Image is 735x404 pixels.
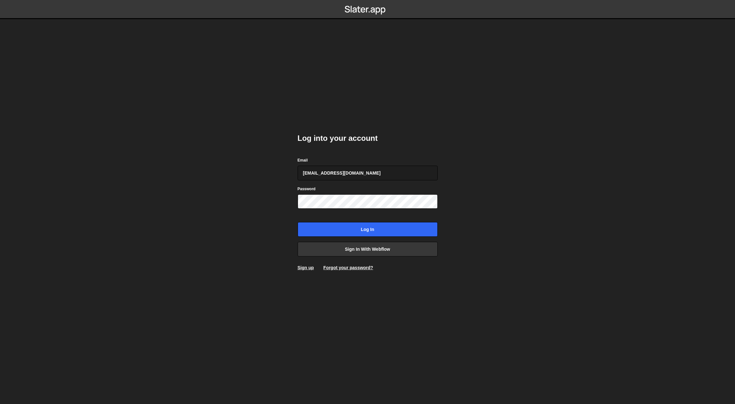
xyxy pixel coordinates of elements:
[298,242,438,256] a: Sign in with Webflow
[298,157,308,163] label: Email
[298,133,438,143] h2: Log into your account
[298,186,316,192] label: Password
[323,265,373,270] a: Forgot your password?
[298,265,314,270] a: Sign up
[298,222,438,237] input: Log in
